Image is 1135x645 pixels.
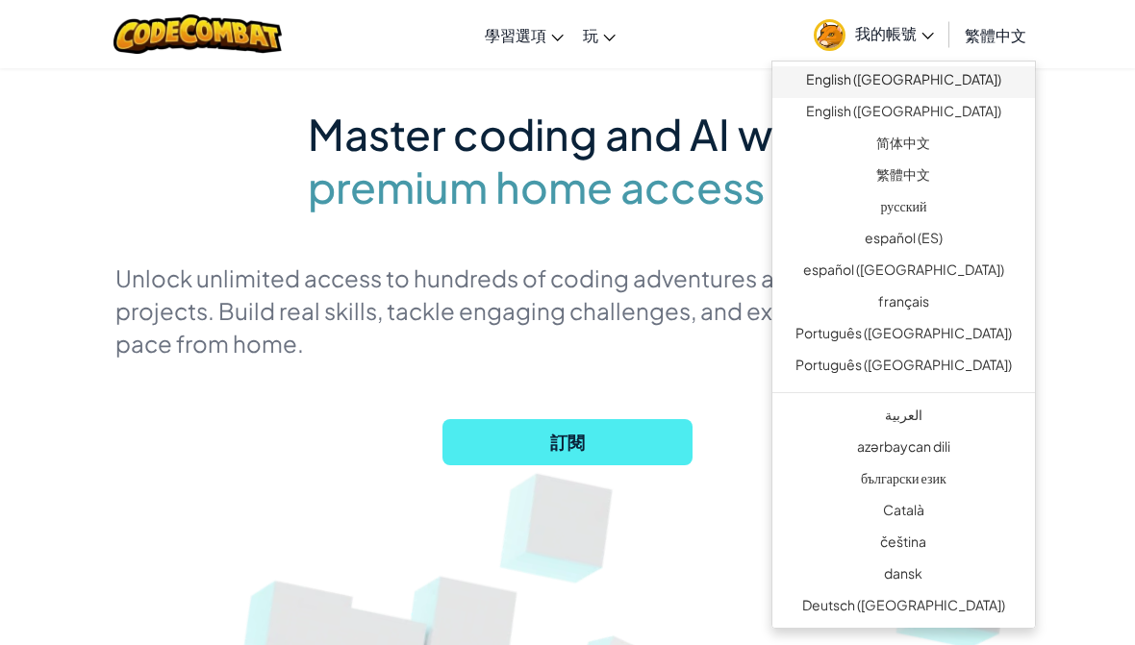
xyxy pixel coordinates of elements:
a: Català [772,497,1035,529]
a: čeština [772,529,1035,560]
span: 我的帳號 [855,23,934,43]
span: 繁體中文 [965,25,1026,45]
a: Português ([GEOGRAPHIC_DATA]) [772,320,1035,352]
a: 學習選項 [475,9,573,61]
a: dansk [772,560,1035,592]
a: български език [772,465,1035,497]
span: Master coding and AI with [308,107,823,161]
span: 學習選項 [485,25,546,45]
a: Deutsch ([GEOGRAPHIC_DATA]) [772,592,1035,624]
a: 繁體中文 [955,9,1036,61]
a: español ([GEOGRAPHIC_DATA]) [772,257,1035,288]
a: azərbaycan dili [772,434,1035,465]
a: español (ES) [772,225,1035,257]
a: English ([GEOGRAPHIC_DATA]) [772,98,1035,130]
button: 訂閱 [442,419,693,465]
a: русский [772,193,1035,225]
img: CodeCombat logo [113,14,282,54]
a: العربية [772,402,1035,434]
a: 繁體中文 [772,161,1035,193]
a: 简体中文 [772,130,1035,161]
p: Unlock unlimited access to hundreds of coding adventures and generative AI projects. Build real s... [115,261,1020,360]
span: premium home access [308,161,765,213]
a: 我的帳號 [804,4,944,64]
span: 玩 [583,25,598,45]
a: 玩 [573,9,625,61]
a: Português ([GEOGRAPHIC_DATA]) [772,352,1035,384]
a: English ([GEOGRAPHIC_DATA]) [772,66,1035,98]
a: français [772,288,1035,320]
img: avatar [814,19,845,51]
